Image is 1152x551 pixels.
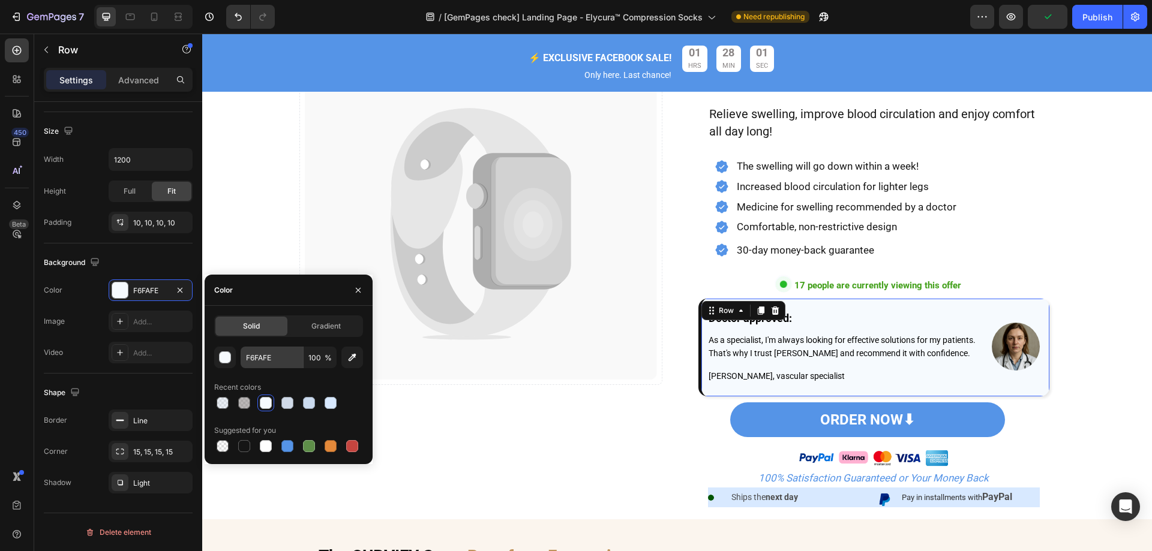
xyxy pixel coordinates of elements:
[116,513,265,532] strong: The CURVIFY Story:
[44,415,67,426] div: Border
[444,11,703,23] span: [GemPages check] Landing Page - Elycura™ Compression Socks
[535,147,727,159] span: Increased blood circulation for lighter legs
[311,321,341,332] span: Gradient
[44,477,71,488] div: Shadow
[700,459,780,468] span: Pay in installments with
[265,513,428,532] strong: Born from Frustration
[520,12,533,26] div: 28
[439,11,442,23] span: /
[44,316,65,327] div: Image
[214,285,233,296] div: Color
[486,26,499,38] p: HRS
[592,246,759,257] strong: 17 people are currently viewing this offer
[241,347,303,368] input: Eg: FFFFFF
[44,255,102,271] div: Background
[554,12,566,26] div: 01
[167,186,176,197] span: Fit
[11,128,29,137] div: 450
[556,438,787,450] i: 100% Satisfaction Guaranteed or Your Money Back
[44,523,193,542] button: Delete element
[44,385,82,401] div: Shape
[44,347,63,358] div: Video
[486,12,499,26] div: 01
[593,413,749,435] img: gempages_578420484106879719-db863576-29dd-4100-8f71-d15dfa510fc7.png
[382,37,469,46] span: Only here. Last chance!
[535,210,672,222] span: 30-day money-back guarantee
[133,415,190,426] div: Line
[1111,492,1140,521] div: Open Intercom Messenger
[58,43,160,57] p: Row
[133,218,190,228] div: 10, 10, 10, 10
[118,74,159,86] p: Advanced
[133,348,190,359] div: Add...
[1082,11,1112,23] div: Publish
[44,217,71,228] div: Padding
[572,241,590,259] img: gempages_578420484106879719-24c46410-212e-4eb0-9dc2-5df90635630e.gif
[507,73,833,105] span: Relieve swelling, improve blood circulation and enjoy comfort all day long!
[44,446,68,457] div: Corner
[59,74,93,86] p: Settings
[520,26,533,38] p: MIN
[528,369,803,404] a: ORDER NOW⬇
[85,525,151,540] div: Delete element
[133,478,190,489] div: Light
[780,457,810,469] strong: PayPal
[529,459,596,468] span: Ships the
[618,378,713,395] strong: ORDER NOW⬇
[325,353,332,363] span: %
[9,219,29,229] div: Beta
[133,285,168,296] div: F6FAFE
[676,460,689,472] img: 1732105929-Screenshot_2024-11-20_202926-removebg-preview.png
[214,425,276,436] div: Suggested for you
[743,11,805,22] span: Need republishing
[109,149,192,170] input: Auto
[133,317,190,327] div: Add...
[79,10,84,24] p: 7
[563,459,596,468] strong: next day
[5,5,89,29] button: 7
[243,321,260,332] span: Solid
[506,461,512,467] img: 1732105916-Screenshot_2024-11-20_202916-removebg-preview.png
[44,154,64,165] div: Width
[214,382,261,393] div: Recent colors
[506,302,773,324] span: As a specialist, I'm always looking for effective solutions for my patients. That's why I trust [...
[44,124,76,140] div: Size
[44,285,62,296] div: Color
[133,447,190,457] div: 15, 15, 15, 15
[514,272,534,282] div: Row
[202,34,1152,551] iframe: Design area
[44,186,66,197] div: Height
[535,187,695,199] span: Comfortable, non-restrictive design
[535,127,716,138] span: The swelling will go down within a week!
[554,26,566,38] p: SEC
[535,167,754,179] span: Medicine for swelling recommended by a doctor
[124,186,136,197] span: Full
[226,5,275,29] div: Undo/Redo
[790,289,838,337] img: 1747859454-20250522_0415_Polish%20Female%20Doctor_simple_compose_01jvt7s3meekft2cw4kez68ppt.png
[506,338,643,347] span: [PERSON_NAME], vascular specialist
[1072,5,1123,29] button: Publish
